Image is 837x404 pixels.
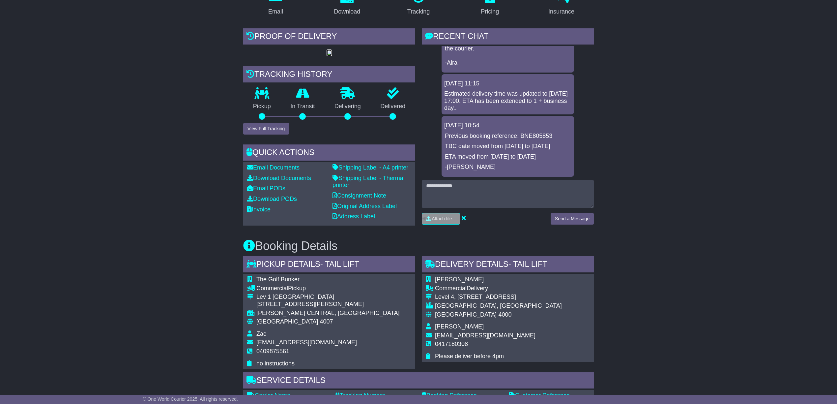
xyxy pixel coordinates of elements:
button: View Full Tracking [243,123,289,135]
button: Send a Message [551,213,594,225]
p: Previous booking reference: BNE805853 [445,133,571,140]
div: Booking Reference [422,392,503,399]
div: Lev 1 [GEOGRAPHIC_DATA] [256,294,399,301]
div: Pricing [481,7,499,16]
a: Consignment Note [332,192,386,199]
h3: Booking Details [243,239,594,253]
span: [PERSON_NAME] [435,276,484,283]
div: Pickup [256,285,399,292]
div: [STREET_ADDRESS][PERSON_NAME] [256,301,399,308]
a: Address Label [332,213,375,220]
p: Lodged an email to TNT, moved the ETA from 30/09 to 02/10 while waiting for an update from the co... [445,31,571,67]
p: Delivered [371,103,416,110]
a: Download Documents [247,175,311,181]
div: [GEOGRAPHIC_DATA], [GEOGRAPHIC_DATA] [435,302,562,310]
span: 0409875561 [256,348,289,355]
div: [PERSON_NAME] CENTRAL, [GEOGRAPHIC_DATA] [256,310,399,317]
div: Delivery Details [422,256,594,274]
span: no instructions [256,360,295,367]
span: [GEOGRAPHIC_DATA] [256,318,318,325]
span: 0417180308 [435,341,468,347]
span: Zac [256,330,266,337]
span: Please deliver before 4pm [435,353,504,359]
a: Invoice [247,206,271,213]
div: Estimated delivery time was updated to [DATE] 17:00. ETA has been extended to 1 + business day.. [444,90,571,112]
a: Email PODs [247,185,285,192]
div: Service Details [243,372,594,390]
div: Tracking history [243,66,415,84]
p: Pickup [243,103,281,110]
span: Commercial [256,285,288,292]
div: Customer Reference [509,392,590,399]
div: Proof of Delivery [243,28,415,46]
div: RECENT CHAT [422,28,594,46]
div: Quick Actions [243,144,415,162]
span: The Golf Bunker [256,276,300,283]
p: In Transit [281,103,325,110]
div: Tracking Number [334,392,415,399]
a: Shipping Label - Thermal printer [332,175,405,189]
div: Level 4, [STREET_ADDRESS] [435,294,562,301]
a: Original Address Label [332,203,397,209]
p: -[PERSON_NAME] [445,164,571,171]
div: Carrier Name [247,392,328,399]
span: - Tail Lift [508,260,547,268]
a: Email Documents [247,164,300,171]
span: © One World Courier 2025. All rights reserved. [143,396,238,402]
p: Delivering [325,103,371,110]
span: [GEOGRAPHIC_DATA] [435,311,497,318]
div: Email [268,7,283,16]
img: GetPodImage [327,50,332,56]
span: [PERSON_NAME] [435,323,484,330]
span: - Tail Lift [320,260,359,268]
div: [DATE] 11:15 [444,80,571,87]
div: Insurance [548,7,574,16]
span: Commercial [435,285,467,292]
div: Download [334,7,360,16]
a: Shipping Label - A4 printer [332,164,408,171]
div: Tracking [407,7,430,16]
p: ETA moved from [DATE] to [DATE] [445,153,571,161]
p: TBC date moved from [DATE] to [DATE] [445,143,571,150]
div: [DATE] 10:54 [444,122,571,129]
span: [EMAIL_ADDRESS][DOMAIN_NAME] [435,332,535,339]
span: 4000 [498,311,511,318]
span: 4007 [320,318,333,325]
div: Delivery [435,285,562,292]
a: Download PODs [247,196,297,202]
div: Pickup Details [243,256,415,274]
span: [EMAIL_ADDRESS][DOMAIN_NAME] [256,339,357,346]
